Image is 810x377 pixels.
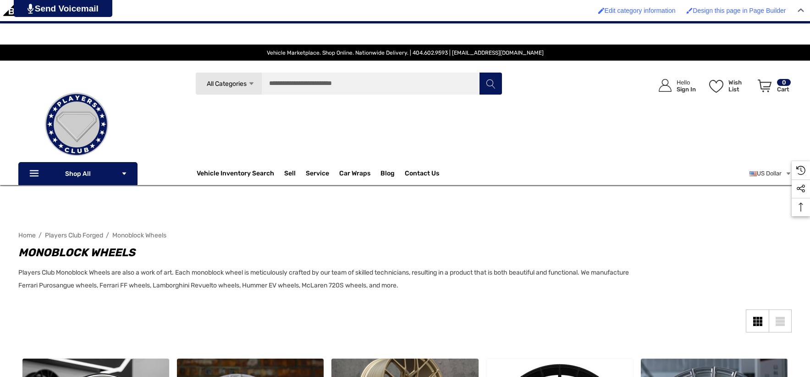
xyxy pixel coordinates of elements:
[479,72,502,95] button: Search
[31,79,122,170] img: Players Club | Cars For Sale
[121,170,127,177] svg: Icon Arrow Down
[380,169,395,180] a: Blog
[746,309,769,332] a: Grid View
[777,79,791,86] p: 0
[18,231,36,239] a: Home
[18,227,792,243] nav: Breadcrumb
[648,70,700,101] a: Sign in
[709,80,723,93] svg: Wish List
[682,2,790,19] a: Enabled brush for page builder edit. Design this page in Page Builder
[18,266,640,292] p: Players Club Monoblock Wheels are also a work of art. Each monoblock wheel is meticulously crafte...
[677,79,696,86] p: Hello
[18,162,138,185] p: Shop All
[248,80,255,87] svg: Icon Arrow Down
[705,70,754,101] a: Wish List Wish List
[796,166,805,175] svg: Recently Viewed
[306,169,329,180] a: Service
[728,79,753,93] p: Wish List
[339,164,380,183] a: Car Wraps
[28,169,42,179] svg: Icon Line
[28,4,33,14] img: PjwhLS0gR2VuZXJhdG9yOiBHcmF2aXQuaW8gLS0+PHN2ZyB4bWxucz0iaHR0cDovL3d3dy53My5vcmcvMjAwMC9zdmciIHhtb...
[686,7,693,14] img: Enabled brush for page builder edit.
[284,169,296,180] span: Sell
[405,169,439,180] a: Contact Us
[792,203,810,212] svg: Top
[195,72,262,95] a: All Categories Icon Arrow Down Icon Arrow Up
[693,7,786,14] span: Design this page in Page Builder
[798,8,804,12] img: Close Admin Bar
[659,79,672,92] svg: Icon User Account
[197,169,274,180] a: Vehicle Inventory Search
[754,70,792,106] a: Cart with 0 items
[18,244,640,261] h1: Monoblock Wheels
[267,50,544,56] span: Vehicle Marketplace. Shop Online. Nationwide Delivery. | 404.602.9593 | [EMAIL_ADDRESS][DOMAIN_NAME]
[749,164,792,183] a: USD
[769,309,792,332] a: List View
[284,164,306,183] a: Sell
[796,184,805,193] svg: Social Media
[45,231,103,239] a: Players Club Forged
[112,231,166,239] a: Monoblock Wheels
[339,169,370,180] span: Car Wraps
[605,7,676,14] span: Edit category information
[206,80,246,88] span: All Categories
[758,79,771,92] svg: Review Your Cart
[598,7,605,14] img: Enabled brush for category edit
[594,2,680,19] a: Enabled brush for category edit Edit category information
[777,86,791,93] p: Cart
[677,86,696,93] p: Sign In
